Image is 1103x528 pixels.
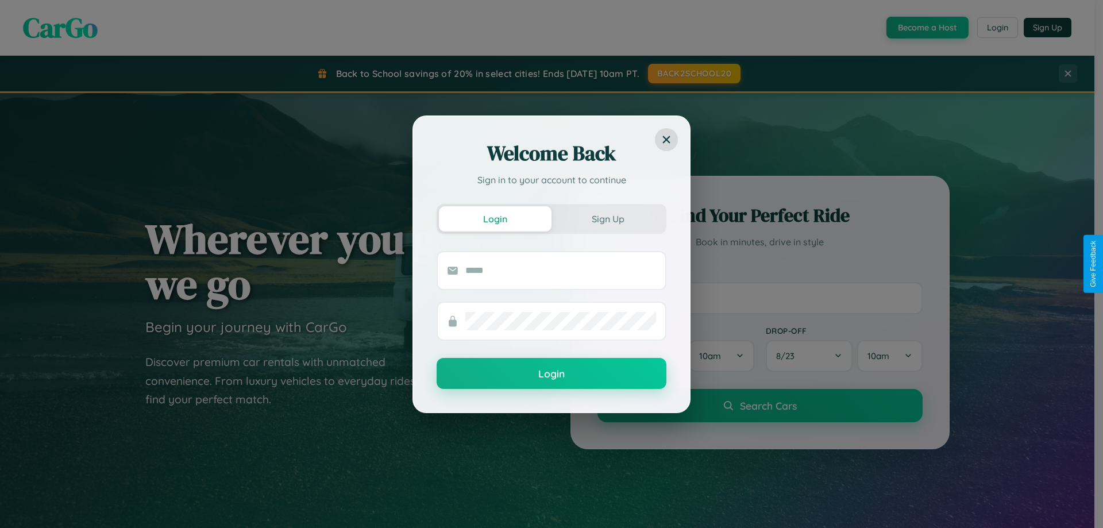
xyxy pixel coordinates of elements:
[439,206,551,232] button: Login
[437,140,666,167] h2: Welcome Back
[551,206,664,232] button: Sign Up
[437,173,666,187] p: Sign in to your account to continue
[1089,241,1097,287] div: Give Feedback
[437,358,666,389] button: Login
